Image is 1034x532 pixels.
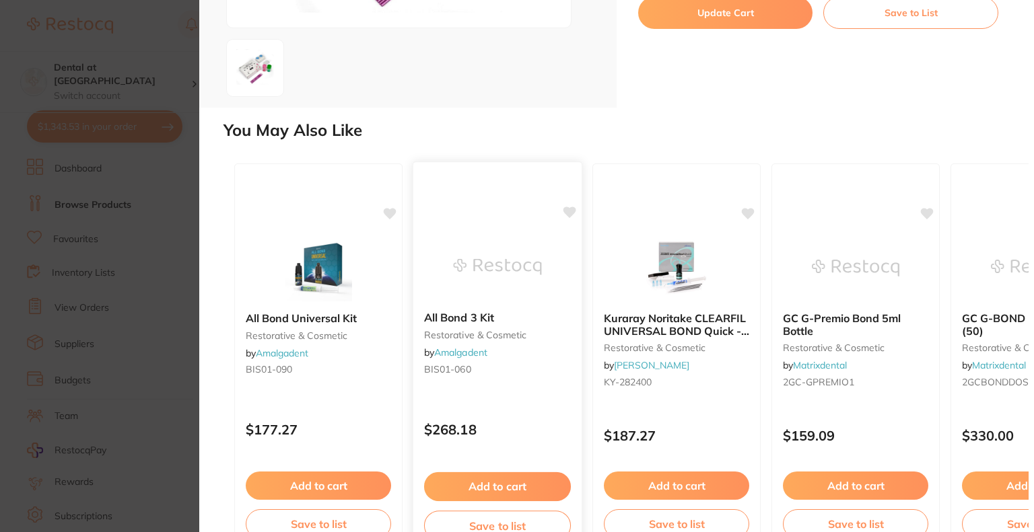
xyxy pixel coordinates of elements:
[424,347,487,359] span: by
[246,471,391,500] button: Add to cart
[783,471,928,500] button: Add to cart
[604,312,749,337] b: Kuraray Noritake CLEARFIL UNIVERSAL BOND Quick - Standard Kit - 5ml Bottle and Accessories
[783,428,928,443] p: $159.09
[246,422,391,437] p: $177.27
[812,234,899,301] img: GC G-Premio Bond 5ml Bottle
[633,234,720,301] img: Kuraray Noritake CLEARFIL UNIVERSAL BOND Quick - Standard Kit - 5ml Bottle and Accessories
[783,312,928,337] b: GC G-Premio Bond 5ml Bottle
[972,359,1026,371] a: Matrixdental
[604,359,689,371] span: by
[783,342,928,353] small: restorative & cosmetic
[604,428,749,443] p: $187.27
[614,359,689,371] a: [PERSON_NAME]
[424,312,571,325] b: All Bond 3 Kit
[246,330,391,341] small: restorative & cosmetic
[246,364,391,375] small: BIS01-090
[604,377,749,387] small: KY-282400
[424,364,571,375] small: BIS01-060
[223,121,1029,140] h2: You May Also Like
[424,472,571,501] button: Add to cart
[783,377,928,387] small: 2GC-GPREMIO1
[275,234,362,301] img: All Bond Universal Kit
[424,422,571,437] p: $268.18
[604,471,749,500] button: Add to cart
[453,233,541,301] img: All Bond 3 Kit
[783,359,847,371] span: by
[231,44,279,92] img: Zw
[793,359,847,371] a: Matrixdental
[424,330,571,340] small: restorative & cosmetic
[256,347,308,359] a: Amalgadent
[604,342,749,353] small: restorative & cosmetic
[434,347,487,359] a: Amalgadent
[246,347,308,359] span: by
[246,312,391,324] b: All Bond Universal Kit
[962,359,1026,371] span: by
